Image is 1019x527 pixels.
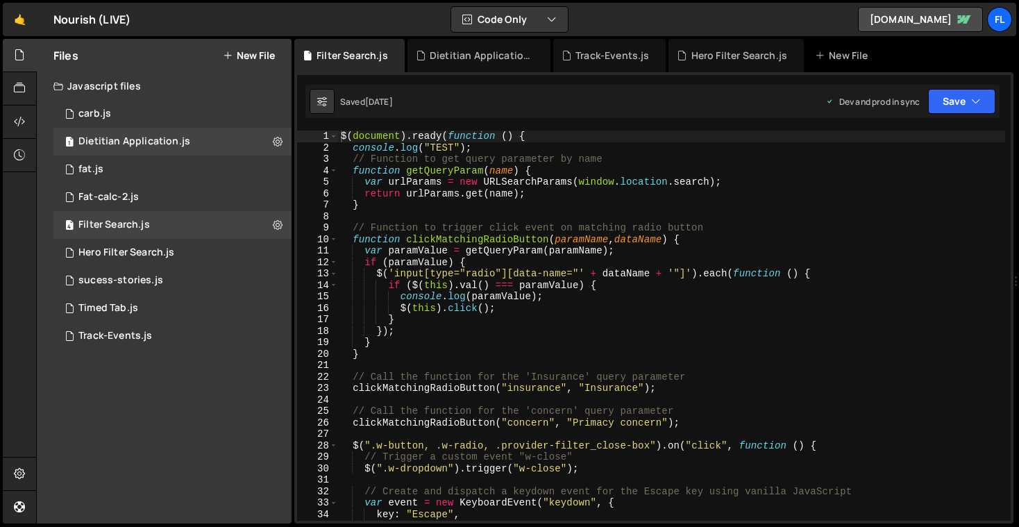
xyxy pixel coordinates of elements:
div: Fat-calc-2.js [78,191,139,203]
div: 32 [297,486,338,498]
div: Javascript files [37,72,292,100]
div: 5 [297,176,338,188]
div: 20 [297,349,338,360]
div: 13 [297,268,338,280]
button: Save [928,89,995,114]
div: Saved [340,96,393,108]
div: 7002/36051.js [53,322,292,350]
div: 10 [297,234,338,246]
div: 25 [297,405,338,417]
div: New File [815,49,873,62]
div: 7002/15615.js [53,156,292,183]
h2: Files [53,48,78,63]
div: Hero Filter Search.js [691,49,787,62]
div: 27 [297,428,338,440]
div: 22 [297,371,338,383]
button: Code Only [451,7,568,32]
div: Nourish (LIVE) [53,11,130,28]
div: 16 [297,303,338,315]
div: 3 [297,153,338,165]
div: Filter Search.js [78,219,150,231]
div: [DATE] [365,96,393,108]
div: 7002/25847.js [53,294,292,322]
div: 30 [297,463,338,475]
div: 7002/45930.js [53,128,292,156]
div: 19 [297,337,338,349]
div: 6 [297,188,338,200]
div: 12 [297,257,338,269]
div: 1 [297,131,338,142]
div: Timed Tab.js [78,302,138,315]
div: 31 [297,474,338,486]
span: 4 [65,221,74,232]
div: 8 [297,211,338,223]
div: 28 [297,440,338,452]
div: Track-Events.js [575,49,649,62]
div: 7002/44314.js [53,239,292,267]
div: 33 [297,497,338,509]
span: 1 [65,137,74,149]
div: 2 [297,142,338,154]
div: Hero Filter Search.js [78,246,174,259]
div: 11 [297,245,338,257]
div: 7 [297,199,338,211]
a: Fl [987,7,1012,32]
button: New File [223,50,275,61]
div: sucess-stories.js [78,274,163,287]
div: Track-Events.js [78,330,152,342]
div: Filter Search.js [317,49,388,62]
a: [DOMAIN_NAME] [858,7,983,32]
div: 7002/15633.js [53,100,292,128]
div: carb.js [78,108,111,120]
div: Dietitian Application.js [78,135,190,148]
div: 9 [297,222,338,234]
div: Dietitian Application.js [430,49,534,62]
div: 23 [297,383,338,394]
div: 4 [297,165,338,177]
div: 21 [297,360,338,371]
div: 14 [297,280,338,292]
div: 18 [297,326,338,337]
div: 7002/15634.js [53,183,292,211]
div: Dev and prod in sync [825,96,920,108]
div: 24 [297,394,338,406]
div: fat.js [78,163,103,176]
div: 7002/24097.js [53,267,292,294]
div: 29 [297,451,338,463]
div: 17 [297,314,338,326]
div: 34 [297,509,338,521]
a: 🤙 [3,3,37,36]
div: 26 [297,417,338,429]
div: 15 [297,291,338,303]
div: 7002/13525.js [53,211,292,239]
